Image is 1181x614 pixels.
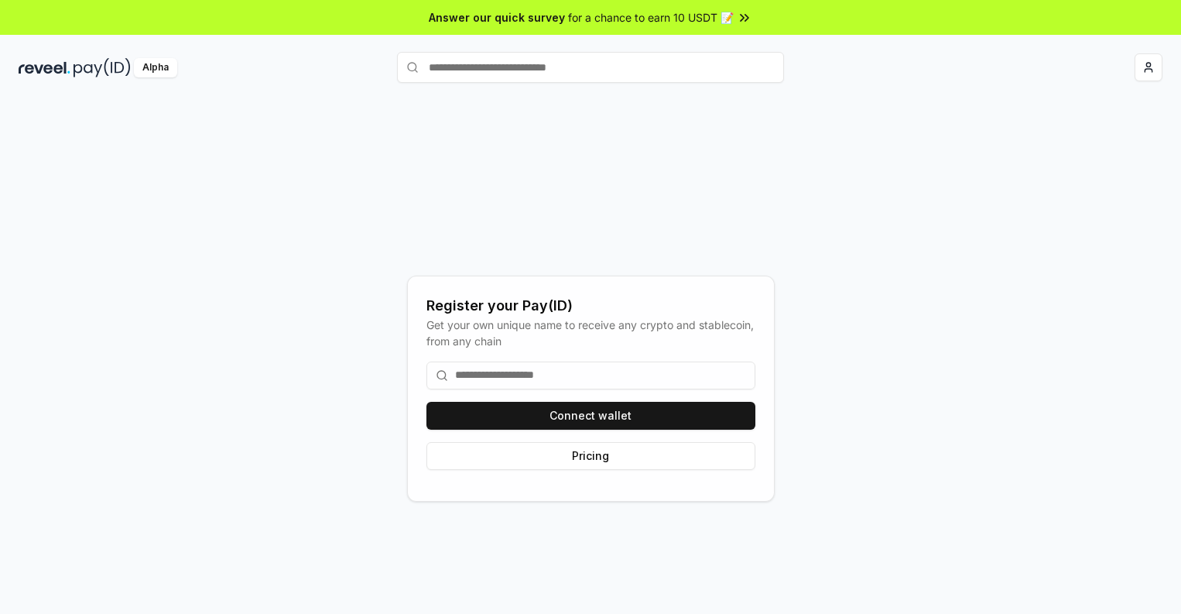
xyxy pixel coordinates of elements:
div: Get your own unique name to receive any crypto and stablecoin, from any chain [426,317,755,349]
div: Register your Pay(ID) [426,295,755,317]
span: Answer our quick survey [429,9,565,26]
img: reveel_dark [19,58,70,77]
img: pay_id [74,58,131,77]
button: Pricing [426,442,755,470]
button: Connect wallet [426,402,755,430]
span: for a chance to earn 10 USDT 📝 [568,9,734,26]
div: Alpha [134,58,177,77]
